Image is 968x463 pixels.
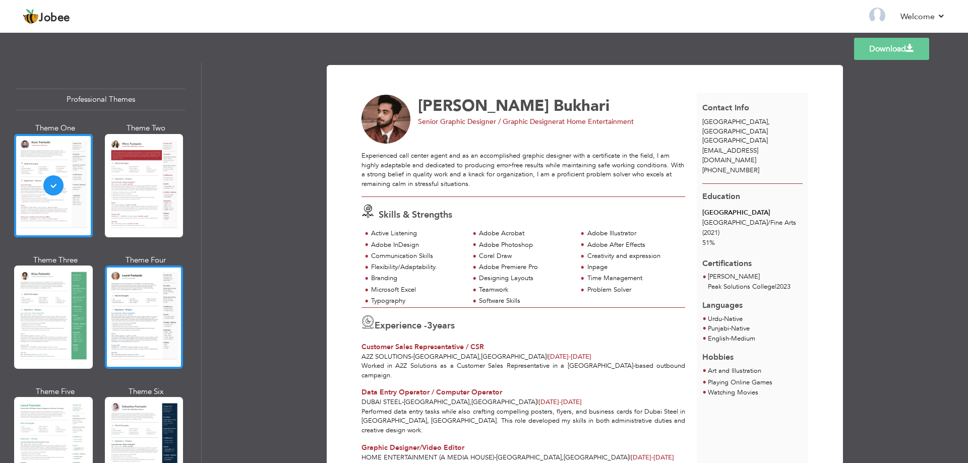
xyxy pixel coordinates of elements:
span: (2021) [702,228,719,237]
span: | [775,282,776,291]
div: Worked in A2Z Solutions as a Customer Sales Representative in a [GEOGRAPHIC_DATA]-based outbound ... [356,361,691,380]
a: Jobee [23,9,70,25]
span: , [768,117,770,126]
div: Corel Draw [479,251,571,261]
img: No image [361,95,411,144]
span: [GEOGRAPHIC_DATA] [413,352,479,361]
span: | [537,398,538,407]
span: Hobbies [702,352,734,363]
span: Contact Info [702,102,749,113]
span: [DATE] [538,398,582,407]
div: [GEOGRAPHIC_DATA] [697,117,809,146]
div: Branding [371,274,463,283]
div: Adobe Premiere Pro [479,262,571,272]
div: Theme Four [107,255,186,266]
span: [PERSON_NAME] [418,95,549,116]
div: Designing Layouts [479,274,571,283]
span: Dubai Steel [361,398,402,407]
span: - [559,398,561,407]
div: Creativity and expression [587,251,680,261]
span: - [411,352,413,361]
span: Bukhari [554,95,610,116]
span: Certifications [702,250,752,270]
div: Professional Themes [16,89,185,110]
div: Theme Six [107,386,186,397]
div: Adobe InDesign [371,240,463,250]
a: Download [854,38,929,60]
div: Theme Two [107,123,186,134]
span: , [479,352,481,361]
span: Customer Sales Representative / CSR [361,342,484,352]
p: Peak Solutions College 2023 [708,282,791,292]
span: [EMAIL_ADDRESS][DOMAIN_NAME] [702,146,758,165]
span: Art and Illustration [708,366,761,375]
span: [PHONE_NUMBER] [702,166,759,175]
span: 51% [702,238,715,247]
span: - [494,453,496,462]
span: Skills & Strengths [379,209,452,221]
span: Jobee [39,13,70,24]
span: Graphic Designer/Video Editor [361,443,464,452]
div: Adobe Acrobat [479,229,571,238]
span: Senior Graphic Designer / Graphic Designer [418,117,559,126]
div: Theme One [16,123,95,134]
span: [DATE] [548,352,571,361]
div: Theme Three [16,255,95,266]
span: at Home Entertainment [559,117,634,126]
span: [GEOGRAPHIC_DATA] [496,453,562,462]
span: Playing Online Games [708,378,772,387]
div: Software Skills [479,296,571,306]
span: A2Z Solutions [361,352,411,361]
span: [DATE] [538,398,561,407]
div: Flexibility/Adaptability. [371,262,463,272]
span: 3 [427,319,433,332]
span: / [768,218,770,227]
li: Native [708,314,743,324]
img: jobee.io [23,9,39,25]
span: [PERSON_NAME] [708,272,760,281]
span: , [469,398,471,407]
span: - [729,334,731,343]
div: Time Management [587,274,680,283]
span: - [729,324,731,333]
div: Microsoft Excel [371,285,463,295]
span: [GEOGRAPHIC_DATA] Fine Arts [702,218,796,227]
span: Education [702,191,740,202]
span: - [651,453,653,462]
span: , [562,453,564,462]
span: Languages [702,292,743,311]
span: English [708,334,729,343]
span: Watching Movies [708,388,758,397]
span: [GEOGRAPHIC_DATA] [471,398,537,407]
label: years [427,319,455,333]
li: Native [708,324,755,334]
span: [GEOGRAPHIC_DATA] [564,453,629,462]
div: [GEOGRAPHIC_DATA] [702,208,803,218]
span: [DATE] [631,453,653,462]
div: Teamwork [479,285,571,295]
div: Inpage [587,262,680,272]
span: - [569,352,571,361]
div: Adobe Illustrator [587,229,680,238]
span: Data Entry Operator / Computer Operator [361,387,502,397]
div: Experienced call center agent and as an accomplished graphic designer with a certificate in the f... [361,151,685,188]
span: [DATE] [631,453,674,462]
a: Welcome [900,11,945,23]
div: Active Listening [371,229,463,238]
span: Punjabi [708,324,729,333]
div: Theme Five [16,386,95,397]
div: Adobe After Effects [587,240,680,250]
div: Typography [371,296,463,306]
span: [GEOGRAPHIC_DATA] [481,352,547,361]
img: Profile Img [869,8,885,24]
span: - [722,314,724,323]
span: [DATE] [548,352,591,361]
li: Medium [708,334,755,344]
span: [GEOGRAPHIC_DATA] [702,136,768,145]
div: Adobe Photoshop [479,240,571,250]
span: [GEOGRAPHIC_DATA] [702,117,768,126]
span: - [402,398,404,407]
span: | [629,453,631,462]
span: Home Entertainment (A Media House) [361,453,494,462]
div: Performed data entry tasks while also crafting compelling posters, flyers, and business cards for... [356,407,691,435]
